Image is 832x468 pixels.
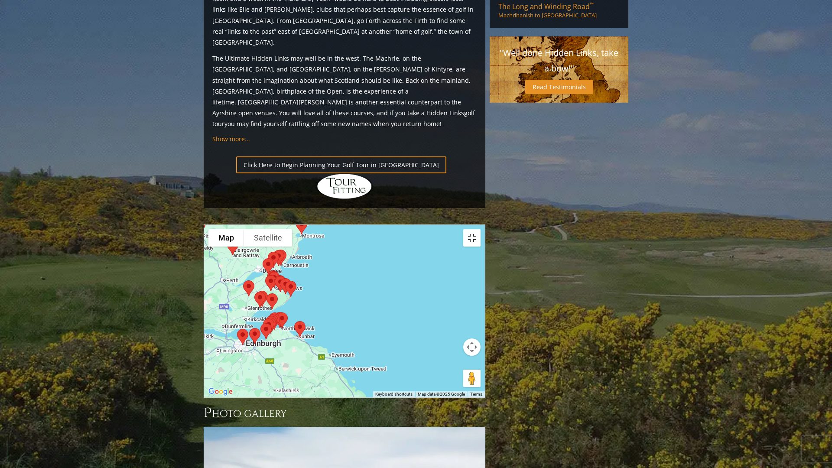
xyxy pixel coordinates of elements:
[470,392,482,396] a: Terms (opens in new tab)
[418,392,465,396] span: Map data ©2025 Google
[212,135,250,143] a: Show more...
[208,229,244,247] button: Show street map
[206,386,235,397] img: Google
[463,229,481,247] button: Toggle fullscreen view
[463,370,481,387] button: Drag Pegman onto the map to open Street View
[498,45,620,76] p: "Well done Hidden Links, take a bow!"
[463,338,481,356] button: Map camera controls
[590,1,594,8] sup: ™
[498,2,594,11] span: The Long and Winding Road
[244,229,292,247] button: Show satellite imagery
[498,2,620,19] a: The Long and Winding Road™Machrihanish to [GEOGRAPHIC_DATA]
[375,391,413,397] button: Keyboard shortcuts
[316,173,373,199] img: Hidden Links
[204,404,485,422] h3: Photo Gallery
[236,156,446,173] a: Click Here to Begin Planning Your Golf Tour in [GEOGRAPHIC_DATA]
[212,53,477,129] p: The Ultimate Hidden Links may well be in the west. The Machrie, on the [GEOGRAPHIC_DATA], and [GE...
[525,80,593,94] a: Read Testimonials
[206,386,235,397] a: Open this area in Google Maps (opens a new window)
